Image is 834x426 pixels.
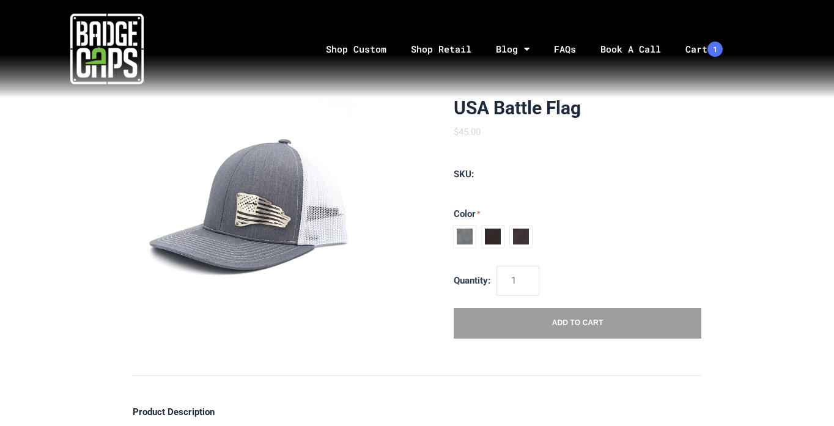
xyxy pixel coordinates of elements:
a: Book A Call [588,17,673,81]
button: Add to Cart [454,308,701,339]
span: $45.00 [454,127,481,138]
a: Cart1 [673,17,735,81]
img: badgecaps white logo with green acccent [70,12,144,86]
nav: Menu [214,17,834,81]
a: Shop Custom [314,17,399,81]
span: SKU: [454,169,474,180]
a: Blog [484,17,542,81]
span: Color [454,207,701,222]
h4: Product Description [133,406,701,417]
h1: USA Battle Flag [454,98,701,119]
a: Shop Retail [399,17,484,81]
a: FAQs [542,17,588,81]
span: Quantity: [454,275,490,286]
